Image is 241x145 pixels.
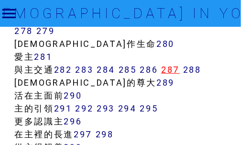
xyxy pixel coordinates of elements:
a: 285 [119,64,137,75]
a: 288 [183,64,201,75]
a: 293 [97,103,115,114]
a: 297 [74,129,92,140]
iframe: Chat [200,102,234,138]
a: 289 [156,77,175,88]
a: 298 [96,129,114,140]
a: 295 [140,103,158,114]
a: 281 [34,51,53,62]
a: 296 [64,116,82,127]
a: 292 [76,103,94,114]
a: 279 [36,25,55,36]
a: 294 [118,103,137,114]
a: 291 [54,103,72,114]
a: 284 [97,64,115,75]
a: 286 [140,64,158,75]
a: 290 [64,90,82,101]
a: 282 [54,64,72,75]
a: 283 [76,64,94,75]
a: 278 [14,25,33,36]
a: 280 [156,38,175,49]
a: 287 [161,64,180,75]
